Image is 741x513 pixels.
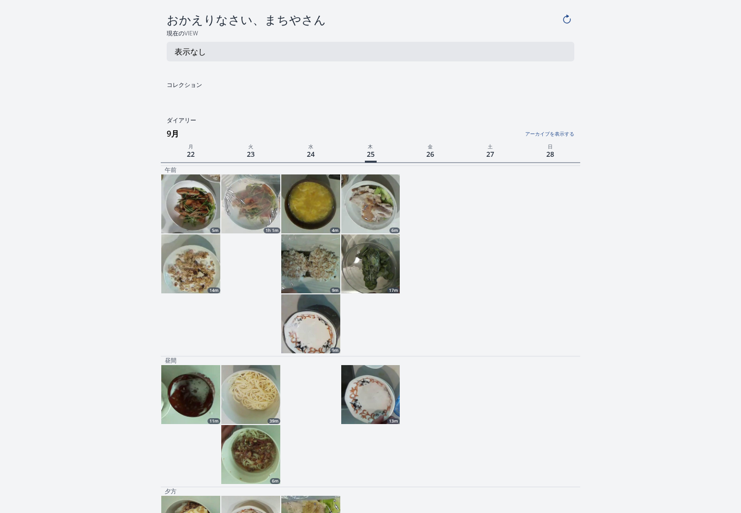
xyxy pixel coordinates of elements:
h3: 9月 [167,126,580,142]
img: 250923233704_thumb.jpeg [281,294,340,353]
a: 17m [341,234,400,293]
div: 13m [387,418,400,424]
div: 39m [267,418,280,424]
h2: ダイアリー [161,116,580,125]
a: 9m [281,234,340,293]
span: 26 [424,147,436,161]
p: 夕方 [165,487,177,495]
p: 昼間 [165,357,177,365]
img: 250921162540_thumb.jpeg [161,174,220,233]
img: 250924171853_thumb.jpeg [341,174,400,233]
img: 250924220007_thumb.jpeg [341,234,400,293]
span: 28 [544,147,556,161]
a: 5m [161,174,220,233]
div: 9m [330,287,340,293]
a: 14m [161,234,220,293]
p: 月 [161,142,221,150]
div: 11m [207,418,220,424]
div: 4m [330,228,340,233]
img: 250925031912_thumb.jpeg [341,365,400,424]
span: 25 [365,147,377,163]
a: 6m [341,174,400,233]
div: 5m [210,228,220,233]
h4: おかえりなさい、まちやさん [167,12,560,28]
p: 表示なし [175,46,206,57]
p: 金 [400,142,460,150]
span: 22 [185,147,197,161]
a: 6m [221,425,280,484]
a: 11m [161,365,220,424]
div: 6m [389,228,400,233]
p: 土 [460,142,520,150]
div: 9m [330,347,340,353]
h2: コレクション [161,81,368,89]
div: 17m [387,287,400,293]
img: 250923221853_thumb.jpeg [281,234,340,293]
a: アーカイブを表示する [435,125,574,138]
a: 39m [221,365,280,424]
span: 24 [305,147,317,161]
div: 1h 1m [264,228,280,233]
p: 日 [520,142,580,150]
div: 14m [207,287,220,293]
a: 9m [281,294,340,353]
img: 250923010620_thumb.jpeg [221,174,280,233]
img: 250923170534_thumb.jpeg [281,174,340,233]
p: 水 [281,142,341,150]
div: 6m [270,478,280,484]
img: 250921221123_thumb.jpeg [161,234,220,293]
a: 4m [281,174,340,233]
h2: 現在のView [161,29,580,38]
p: 火 [221,142,281,150]
a: 13m [341,365,400,424]
img: 250923051349_thumb.jpeg [221,425,280,484]
span: 23 [245,147,257,161]
p: 木 [341,142,401,150]
p: 午前 [165,166,177,174]
a: 1h 1m [221,174,280,233]
span: 27 [484,147,496,161]
img: 250922030028_thumb.jpeg [161,365,220,424]
img: 250923033250_thumb.jpeg [221,365,280,424]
